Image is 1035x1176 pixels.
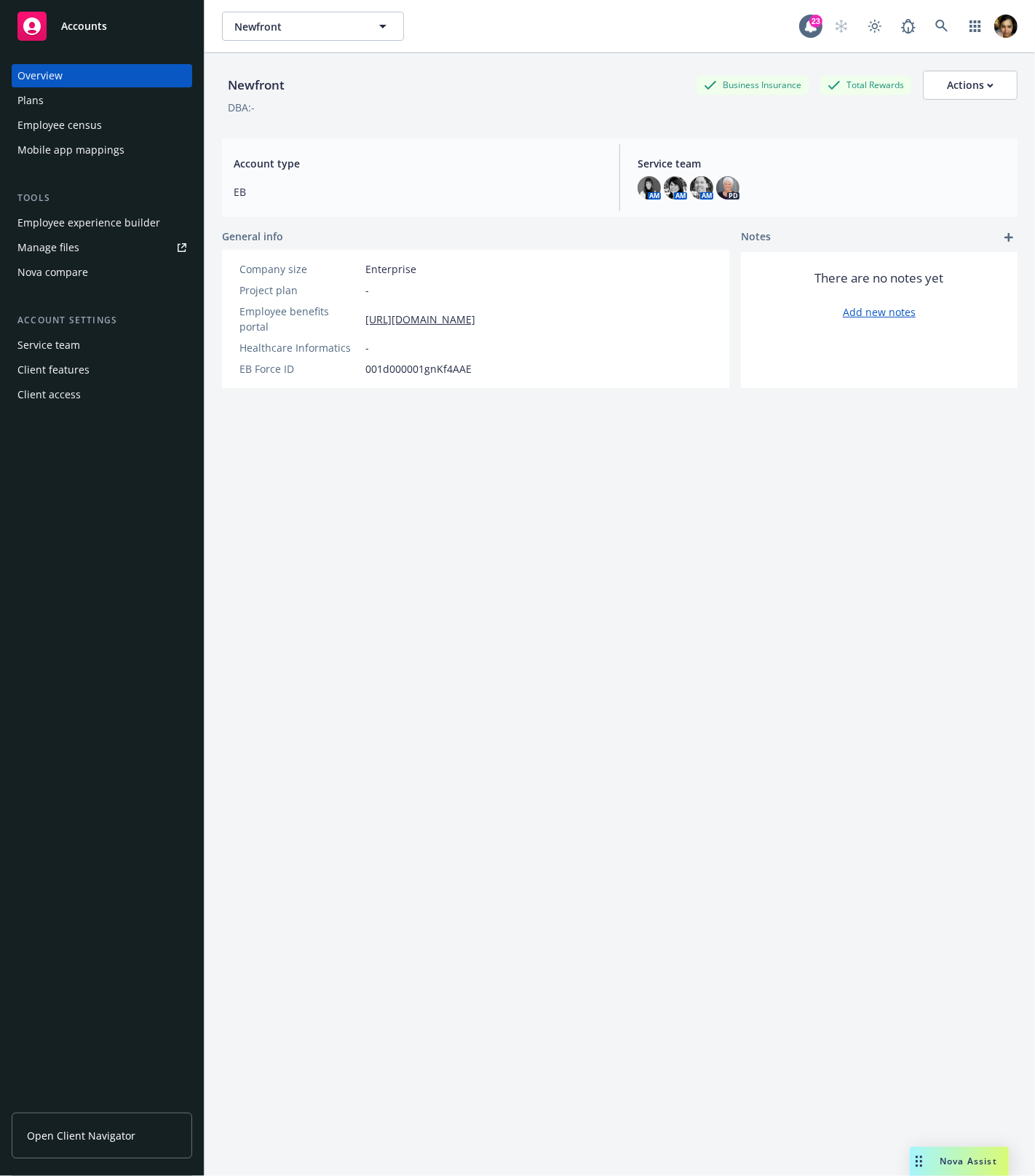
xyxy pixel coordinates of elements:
[940,1155,997,1167] span: Nova Assist
[365,283,369,298] span: -
[17,261,88,284] div: Nova compare
[697,76,809,94] div: Business Insurance
[12,138,192,162] a: Mobile app mappings
[1000,229,1018,246] a: add
[741,229,771,246] span: Notes
[17,334,80,357] div: Service team
[222,12,404,41] button: Newfront
[239,340,360,355] div: Healthcare Informatics
[716,176,739,200] img: photo
[664,176,687,200] img: photo
[61,20,107,32] span: Accounts
[17,211,160,234] div: Employee experience builder
[947,71,994,99] div: Actions
[27,1128,135,1143] span: Open Client Navigator
[365,312,475,327] a: [URL][DOMAIN_NAME]
[239,361,360,376] div: EB Force ID
[860,12,889,41] a: Toggle theme
[17,358,90,382] div: Client features
[239,261,360,277] div: Company size
[12,89,192,112] a: Plans
[17,64,63,87] div: Overview
[12,334,192,357] a: Service team
[12,64,192,87] a: Overview
[234,184,602,200] span: EB
[12,313,192,328] div: Account settings
[365,361,472,376] span: 001d000001gnKf4AAE
[894,12,923,41] a: Report a Bug
[222,229,283,244] span: General info
[12,114,192,137] a: Employee census
[12,191,192,205] div: Tools
[12,261,192,284] a: Nova compare
[809,15,822,28] div: 23
[12,6,192,47] a: Accounts
[234,19,360,34] span: Newfront
[228,100,255,115] div: DBA: -
[843,304,916,320] a: Add new notes
[820,76,911,94] div: Total Rewards
[17,383,81,406] div: Client access
[638,176,661,200] img: photo
[365,340,369,355] span: -
[234,156,602,171] span: Account type
[923,71,1018,100] button: Actions
[12,236,192,259] a: Manage files
[827,12,856,41] a: Start snowing
[12,358,192,382] a: Client features
[927,12,956,41] a: Search
[365,261,416,277] span: Enterprise
[961,12,990,41] a: Switch app
[239,283,360,298] div: Project plan
[815,269,944,287] span: There are no notes yet
[12,383,192,406] a: Client access
[690,176,713,200] img: photo
[910,1147,1009,1176] button: Nova Assist
[638,156,1006,171] span: Service team
[17,89,44,112] div: Plans
[17,236,79,259] div: Manage files
[222,76,290,95] div: Newfront
[239,304,360,334] div: Employee benefits portal
[17,114,102,137] div: Employee census
[994,15,1018,38] img: photo
[910,1147,928,1176] div: Drag to move
[17,138,124,162] div: Mobile app mappings
[12,211,192,234] a: Employee experience builder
